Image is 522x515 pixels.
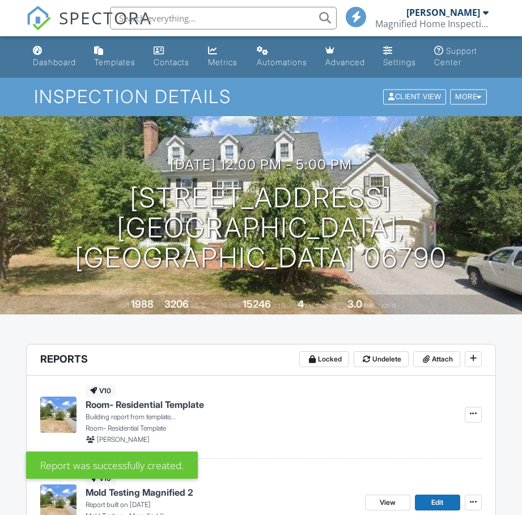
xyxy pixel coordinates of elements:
[273,301,287,309] span: sq.ft.
[450,90,487,105] div: More
[382,92,449,100] a: Client View
[26,15,152,39] a: SPECTORA
[257,57,307,67] div: Automations
[154,57,189,67] div: Contacts
[26,6,51,31] img: The Best Home Inspection Software - Spectora
[18,183,504,273] h1: [STREET_ADDRESS] [GEOGRAPHIC_DATA], [GEOGRAPHIC_DATA] 06790
[434,46,477,67] div: Support Center
[347,298,362,310] div: 3.0
[94,57,135,67] div: Templates
[131,298,154,310] div: 1988
[243,298,271,310] div: 15246
[26,452,198,479] div: Report was successfully created.
[298,298,304,310] div: 4
[325,57,365,67] div: Advanced
[379,41,421,73] a: Settings
[252,41,312,73] a: Automations (Basic)
[28,41,80,73] a: Dashboard
[170,157,352,172] h3: [DATE] 12:00 pm - 5:00 pm
[430,41,494,73] a: Support Center
[190,301,206,309] span: sq. ft.
[383,57,416,67] div: Settings
[383,90,446,105] div: Client View
[208,57,237,67] div: Metrics
[149,41,194,73] a: Contacts
[164,298,189,310] div: 3206
[406,7,480,18] div: [PERSON_NAME]
[364,301,396,309] span: bathrooms
[217,301,241,309] span: Lot Size
[321,41,370,73] a: Advanced
[59,6,152,29] span: SPECTORA
[110,7,337,29] input: Search everything...
[203,41,243,73] a: Metrics
[305,301,337,309] span: bedrooms
[90,41,140,73] a: Templates
[33,57,76,67] div: Dashboard
[375,18,489,29] div: Magnified Home Inspections, LLC
[117,301,129,309] span: Built
[34,87,487,107] h1: Inspection Details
